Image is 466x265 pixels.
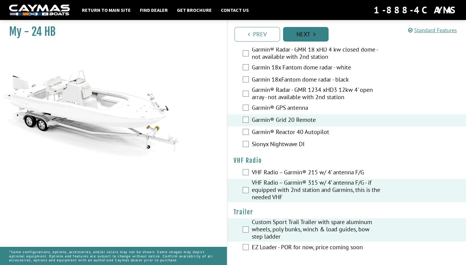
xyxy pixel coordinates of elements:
[252,76,380,85] label: Garmin 18xFantom dome radar - black
[137,6,171,14] a: Find Dealer
[252,179,380,202] label: VHF Radio – Garmin® 315 w/ 4’ antenna F/G - if equipped with 2nd station and Garmins, this is the...
[252,104,380,113] label: Garmin® GPS antenna
[9,247,218,265] p: *Some configurations, options, accessories, and/or colors may not be shown. Some images may depic...
[252,169,380,177] label: VHF Radio – Garmin® 215 w/ 4’ antenna F/G
[283,27,329,42] a: Next
[79,6,134,14] a: Return to main site
[218,6,252,14] a: Contact Us
[252,218,380,242] label: Custom Sport Trail Trailer with spare aluminum wheels, poly bunks, winch & load guides, bow step ...
[252,64,380,72] label: Garmin 18x Fantom dome radar - white
[234,208,460,216] h4: Trailer
[235,27,280,42] a: Prev
[252,46,380,62] label: Garmin® Radar - GMR 18 xHD 4 kw closed dome - not available with 2nd station
[174,6,215,14] a: Get Brochure
[252,128,380,137] label: Garmin® Reactor 40 Autopilot
[252,140,380,149] label: Sionyx Nightwave DI
[234,157,460,164] h4: VHF Radio
[233,26,466,42] ul: Pagination
[252,116,380,125] label: Garmin® Grid 20 Remote
[374,3,457,17] div: 1-888-4CAYMAS
[9,5,70,16] img: white-logo-c9c8dbefe5ff5ceceb0f0178aa75bf4bb51f6bca0971e226c86eb53dfe498488.png
[252,86,380,102] label: Garmin® Radar - GMR 1234 xHD3 12kw 4' open array - not available with 2nd station
[408,27,457,34] a: Standard Features
[9,25,212,39] h1: My - 24 HB
[252,243,380,252] label: EZ Loader - POR for now, price coming soon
